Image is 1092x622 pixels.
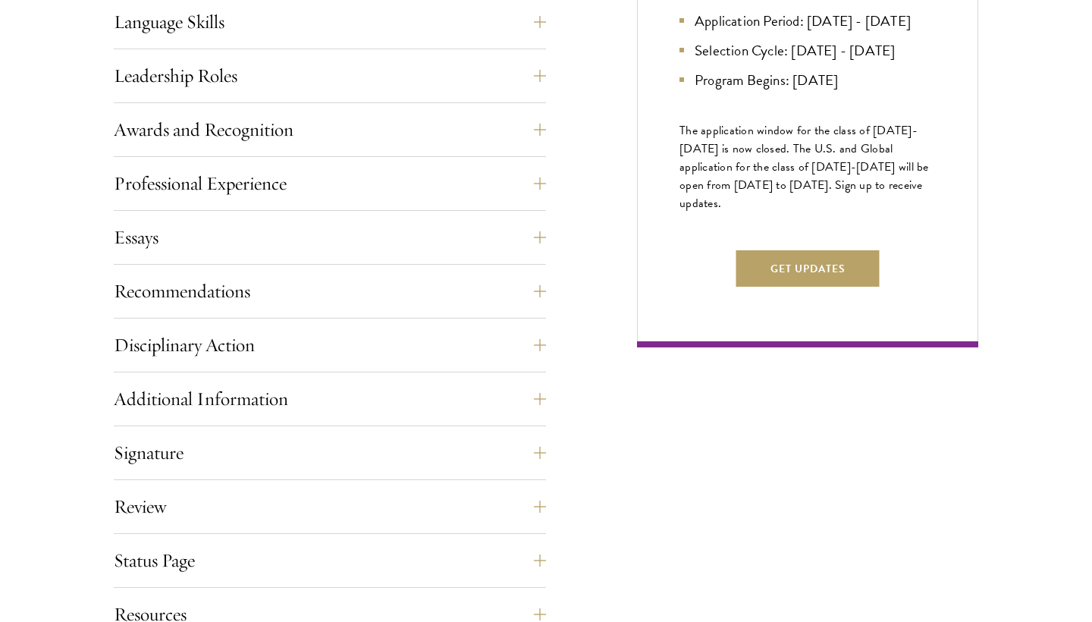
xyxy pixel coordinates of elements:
[114,112,546,148] button: Awards and Recognition
[114,488,546,525] button: Review
[679,39,936,61] li: Selection Cycle: [DATE] - [DATE]
[114,58,546,94] button: Leadership Roles
[114,4,546,40] button: Language Skills
[114,327,546,363] button: Disciplinary Action
[114,273,546,309] button: Recommendations
[114,165,546,202] button: Professional Experience
[114,381,546,417] button: Additional Information
[679,10,936,32] li: Application Period: [DATE] - [DATE]
[736,250,880,287] button: Get Updates
[114,219,546,256] button: Essays
[114,542,546,579] button: Status Page
[679,69,936,91] li: Program Begins: [DATE]
[679,121,929,212] span: The application window for the class of [DATE]-[DATE] is now closed. The U.S. and Global applicat...
[114,435,546,471] button: Signature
